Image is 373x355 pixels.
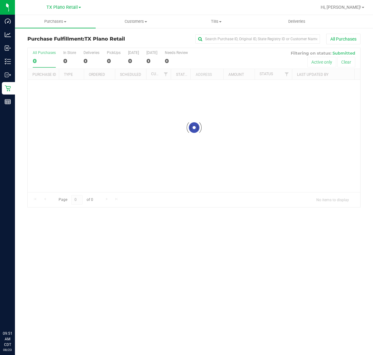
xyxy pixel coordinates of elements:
inline-svg: Analytics [5,32,11,38]
span: TX Plano Retail [84,36,125,42]
h3: Purchase Fulfillment: [27,36,138,42]
a: Deliveries [257,15,337,28]
span: Tills [176,19,256,24]
span: Purchases [15,19,96,24]
inline-svg: Outbound [5,72,11,78]
input: Search Purchase ID, Original ID, State Registry ID or Customer Name... [195,34,320,44]
inline-svg: Inbound [5,45,11,51]
inline-svg: Inventory [5,58,11,65]
p: 08/23 [3,348,12,352]
span: Customers [96,19,176,24]
a: Customers [96,15,176,28]
span: Deliveries [280,19,314,24]
inline-svg: Dashboard [5,18,11,24]
span: Hi, [PERSON_NAME]! [321,5,361,10]
span: TX Plano Retail [46,5,78,10]
inline-svg: Reports [5,99,11,105]
a: Tills [176,15,257,28]
a: Purchases [15,15,96,28]
button: All Purchases [326,34,361,44]
p: 09:51 AM CDT [3,331,12,348]
inline-svg: Retail [5,85,11,91]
